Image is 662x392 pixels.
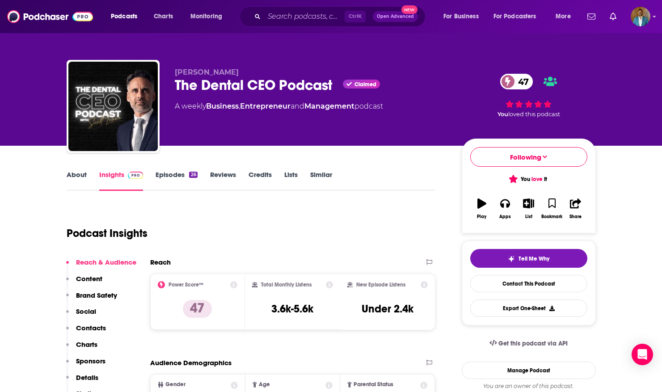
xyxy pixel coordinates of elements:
span: Claimed [354,82,376,87]
p: Details [76,373,98,382]
p: Content [76,274,102,283]
div: Share [569,214,582,219]
span: Get this podcast via API [498,340,568,347]
button: Show profile menu [631,7,650,26]
span: For Business [443,10,479,23]
img: User Profile [631,7,650,26]
p: Contacts [76,324,106,332]
div: Search podcasts, credits, & more... [248,6,434,27]
a: InsightsPodchaser Pro [99,170,143,191]
h2: Power Score™ [169,282,203,288]
div: A weekly podcast [175,101,383,112]
span: Charts [154,10,173,23]
a: Business [206,102,239,110]
h3: 3.6k-5.6k [271,302,313,316]
a: Charts [148,9,178,24]
span: [PERSON_NAME] [175,68,239,76]
button: open menu [488,9,549,24]
span: Monitoring [190,10,222,23]
a: Show notifications dropdown [584,9,599,24]
h2: Audience Demographics [150,358,232,367]
a: 47 [500,74,533,89]
button: Open AdvancedNew [373,11,418,22]
h2: Total Monthly Listens [261,282,312,288]
a: Episodes26 [156,170,197,191]
img: The Dental CEO Podcast [68,62,158,151]
span: Age [259,382,270,388]
button: open menu [549,9,582,24]
span: Logged in as smortier42491 [631,7,650,26]
button: Content [66,274,102,291]
button: Bookmark [540,193,564,225]
button: tell me why sparkleTell Me Why [470,249,587,268]
p: Sponsors [76,357,105,365]
span: More [556,10,571,23]
h2: Reach [150,258,171,266]
span: , [239,102,240,110]
input: Search podcasts, credits, & more... [264,9,345,24]
span: Ctrl K [345,11,366,22]
button: Charts [66,340,97,357]
button: Reach & Audience [66,258,136,274]
img: Podchaser - Follow, Share and Rate Podcasts [7,8,93,25]
button: Export One-Sheet [470,299,587,317]
h2: New Episode Listens [356,282,405,288]
img: tell me why sparkle [508,255,515,262]
div: List [525,214,532,219]
div: You are an owner of this podcast. [462,383,596,390]
div: Apps [499,214,511,219]
button: Sponsors [66,357,105,373]
button: Brand Safety [66,291,117,308]
img: Podchaser Pro [128,172,143,179]
button: Contacts [66,324,106,340]
span: Podcasts [111,10,137,23]
a: Similar [310,170,332,191]
button: Play [470,193,493,225]
div: 26 [189,172,197,178]
span: Tell Me Why [519,255,549,262]
span: New [401,5,417,14]
button: List [517,193,540,225]
a: Reviews [210,170,236,191]
p: 47 [183,300,212,318]
a: Credits [249,170,272,191]
a: Manage Podcast [462,362,596,379]
p: Brand Safety [76,291,117,299]
span: For Podcasters [493,10,536,23]
button: You love it [470,170,587,188]
h1: Podcast Insights [67,227,148,240]
p: Reach & Audience [76,258,136,266]
span: love [531,176,543,183]
span: 47 [509,74,533,89]
p: Charts [76,340,97,349]
button: Share [564,193,587,225]
button: Details [66,373,98,390]
button: open menu [105,9,149,24]
a: About [67,170,87,191]
h3: Under 2.4k [362,302,413,316]
button: Apps [493,193,517,225]
p: Social [76,307,96,316]
span: You [498,111,508,118]
a: Get this podcast via API [482,333,575,354]
button: open menu [437,9,490,24]
a: Contact This Podcast [470,275,587,292]
div: Play [477,214,486,219]
div: Open Intercom Messenger [632,344,653,365]
span: and [291,102,304,110]
span: Following [510,153,541,161]
a: Entrepreneur [240,102,291,110]
a: Show notifications dropdown [606,9,620,24]
span: You it [510,176,547,183]
a: Management [304,102,354,110]
div: Bookmark [541,214,562,219]
span: Parental Status [354,382,393,388]
span: Gender [165,382,186,388]
button: Following [470,147,587,167]
button: open menu [184,9,234,24]
span: loved this podcast [508,111,560,118]
div: 47Youloved this podcast [462,68,596,123]
span: Open Advanced [377,14,414,19]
